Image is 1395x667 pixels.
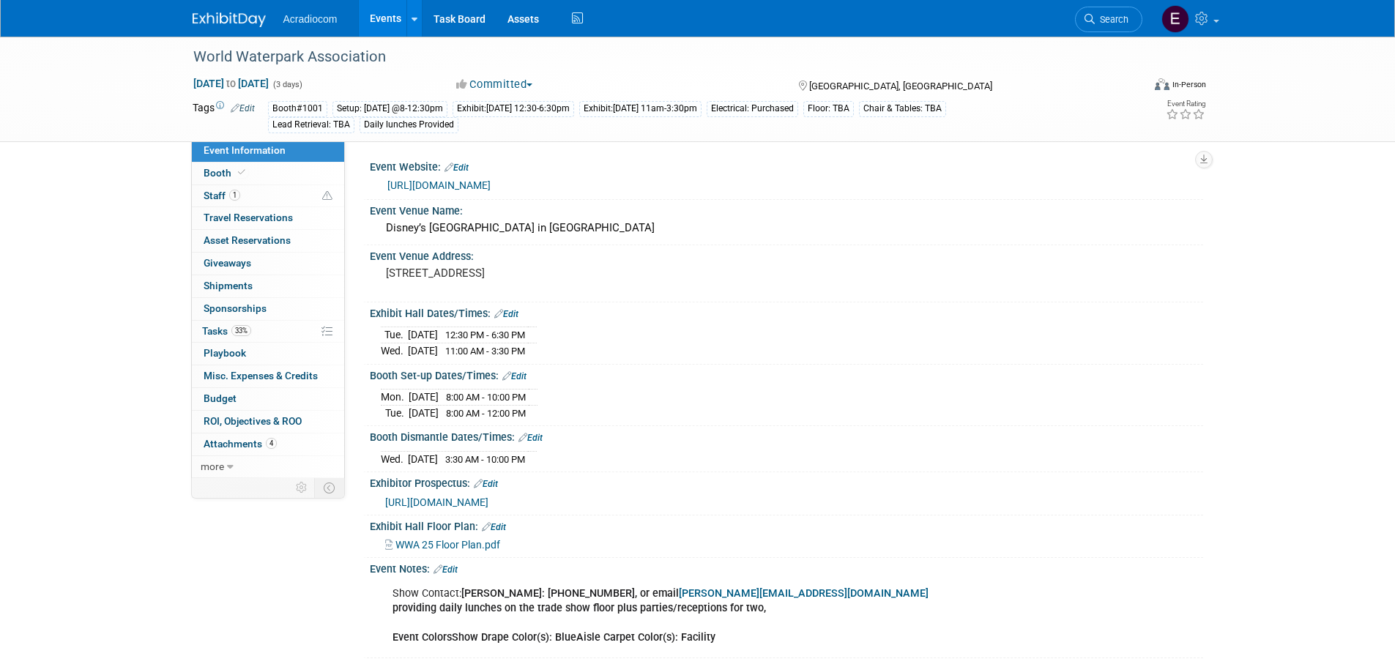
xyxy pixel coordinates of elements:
[193,12,266,27] img: ExhibitDay
[385,496,488,508] a: [URL][DOMAIN_NAME]
[381,405,409,420] td: Tue.
[192,433,344,455] a: Attachments4
[393,631,715,644] b: Event ColorsShow Drape Color(s): BlueAisle Carpet Color(s): Facility
[188,44,1120,70] div: World Waterpark Association
[193,100,255,133] td: Tags
[1172,79,1206,90] div: In-Person
[381,327,408,343] td: Tue.
[204,415,302,427] span: ROI, Objectives & ROO
[446,392,526,403] span: 8:00 AM - 10:00 PM
[283,13,338,25] span: Acradiocom
[518,433,543,443] a: Edit
[370,245,1203,264] div: Event Venue Address:
[192,163,344,185] a: Booth
[370,156,1203,175] div: Event Website:
[204,234,291,246] span: Asset Reservations
[445,454,525,465] span: 3:30 AM - 10:00 PM
[360,117,458,133] div: Daily lunches Provided
[393,602,766,614] b: providing daily lunches on the trade show floor plus parties/receptions for two,
[192,365,344,387] a: Misc. Expenses & Credits
[453,101,574,116] div: Exhibit:[DATE] 12:30-6:30pm
[408,451,438,466] td: [DATE]
[803,101,854,116] div: Floor: TBA
[272,80,302,89] span: (3 days)
[204,370,318,381] span: Misc. Expenses & Credits
[370,558,1203,577] div: Event Notes:
[370,200,1203,218] div: Event Venue Name:
[809,81,992,92] span: [GEOGRAPHIC_DATA], [GEOGRAPHIC_DATA]
[387,179,491,191] a: [URL][DOMAIN_NAME]
[381,390,409,406] td: Mon.
[192,298,344,320] a: Sponsorships
[370,472,1203,491] div: Exhibitor Prospectus:
[204,190,240,201] span: Staff
[408,343,438,359] td: [DATE]
[322,190,332,203] span: Potential Scheduling Conflict -- at least one attendee is tagged in another overlapping event.
[381,451,408,466] td: Wed.
[1166,100,1205,108] div: Event Rating
[192,343,344,365] a: Playbook
[204,257,251,269] span: Giveaways
[409,405,439,420] td: [DATE]
[201,461,224,472] span: more
[268,117,354,133] div: Lead Retrieval: TBA
[385,539,500,551] a: WWA 25 Floor Plan.pdf
[502,371,527,381] a: Edit
[434,564,458,575] a: Edit
[192,185,344,207] a: Staff1
[386,267,701,280] pre: [STREET_ADDRESS]
[192,275,344,297] a: Shipments
[408,327,438,343] td: [DATE]
[494,309,518,319] a: Edit
[192,253,344,275] a: Giveaways
[266,438,277,449] span: 4
[474,479,498,489] a: Edit
[289,478,315,497] td: Personalize Event Tab Strip
[192,321,344,343] a: Tasks33%
[1056,76,1207,98] div: Event Format
[192,411,344,433] a: ROI, Objectives & ROO
[204,347,246,359] span: Playbook
[1075,7,1142,32] a: Search
[451,77,538,92] button: Committed
[409,390,439,406] td: [DATE]
[579,101,702,116] div: Exhibit:[DATE] 11am-3:30pm
[1161,5,1189,33] img: Elizabeth Martinez
[204,280,253,291] span: Shipments
[445,329,525,340] span: 12:30 PM - 6:30 PM
[192,140,344,162] a: Event Information
[370,365,1203,384] div: Booth Set-up Dates/Times:
[370,302,1203,321] div: Exhibit Hall Dates/Times:
[370,515,1203,534] div: Exhibit Hall Floor Plan:
[859,101,946,116] div: Chair & Tables: TBA
[461,587,929,600] b: [PERSON_NAME]: [PHONE_NUMBER], or email
[204,167,248,179] span: Booth
[229,190,240,201] span: 1
[204,302,267,314] span: Sponsorships
[193,77,269,90] span: [DATE] [DATE]
[444,163,469,173] a: Edit
[204,438,277,450] span: Attachments
[192,207,344,229] a: Travel Reservations
[268,101,327,116] div: Booth#1001
[445,346,525,357] span: 11:00 AM - 3:30 PM
[332,101,447,116] div: Setup: [DATE] @8-12:30pm
[381,343,408,359] td: Wed.
[204,212,293,223] span: Travel Reservations
[707,101,798,116] div: Electrical: Purchased
[224,78,238,89] span: to
[370,426,1203,445] div: Booth Dismantle Dates/Times:
[1095,14,1128,25] span: Search
[231,103,255,113] a: Edit
[382,579,1042,652] div: Show Contact:
[314,478,344,497] td: Toggle Event Tabs
[192,456,344,478] a: more
[381,217,1192,239] div: Disney’s [GEOGRAPHIC_DATA] in [GEOGRAPHIC_DATA]
[192,230,344,252] a: Asset Reservations
[204,144,286,156] span: Event Information
[679,587,929,600] a: [PERSON_NAME][EMAIL_ADDRESS][DOMAIN_NAME]
[192,388,344,410] a: Budget
[1155,78,1169,90] img: Format-Inperson.png
[238,168,245,176] i: Booth reservation complete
